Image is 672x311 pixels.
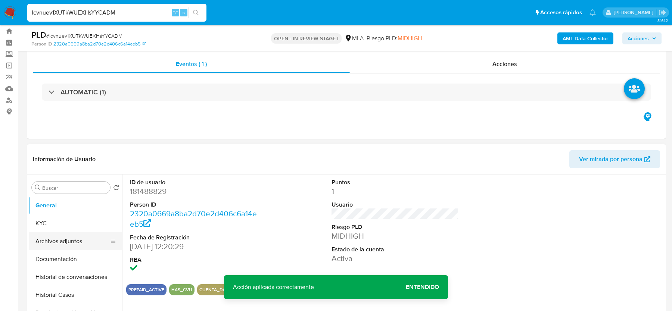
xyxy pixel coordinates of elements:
[33,155,96,163] h1: Información de Usuario
[332,223,458,231] dt: Riesgo PLD
[130,256,257,264] dt: RBA
[29,268,122,286] button: Historial de conversaciones
[31,41,52,47] b: Person ID
[332,231,458,241] dd: MIDHIGH
[42,84,651,101] div: AUTOMATIC (1)
[579,150,643,168] span: Ver mirada por persona
[332,178,458,186] dt: Puntos
[31,29,46,41] b: PLD
[540,9,582,16] span: Accesos rápidos
[183,9,185,16] span: s
[130,201,257,209] dt: Person ID
[29,197,122,214] button: General
[614,9,656,16] p: magali.barcan@mercadolibre.com
[29,286,122,304] button: Historial Casos
[398,34,422,43] span: MIDHIGH
[332,253,458,264] dd: Activa
[60,88,106,96] h3: AUTOMATIC (1)
[345,34,364,43] div: MLA
[130,178,257,186] dt: ID de usuario
[130,208,257,229] a: 2320a0669a8ba2d70e2d406c6a14eeb5
[188,7,203,18] button: search-icon
[130,241,257,252] dd: [DATE] 12:20:29
[557,32,613,44] button: AML Data Collector
[589,9,596,16] a: Notificaciones
[53,41,146,47] a: 2320a0669a8ba2d70e2d406c6a14eeb5
[29,232,116,250] button: Archivos adjuntos
[569,150,660,168] button: Ver mirada por persona
[29,214,122,232] button: KYC
[46,32,122,40] span: # Icvnuev1XUTkWUEXHsYYCADM
[42,185,107,191] input: Buscar
[130,233,257,242] dt: Fecha de Registración
[27,8,206,18] input: Buscar usuario o caso...
[367,34,422,43] span: Riesgo PLD:
[332,186,458,197] dd: 1
[657,18,668,23] span: 3.161.2
[176,60,207,68] span: Eventos ( 1 )
[332,201,458,209] dt: Usuario
[622,32,662,44] button: Acciones
[492,60,517,68] span: Acciones
[628,32,649,44] span: Acciones
[29,250,122,268] button: Documentación
[332,245,458,254] dt: Estado de la cuenta
[35,185,41,191] button: Buscar
[659,9,666,16] a: Salir
[113,185,119,193] button: Volver al orden por defecto
[130,186,257,197] dd: 181488829
[271,33,342,44] p: OPEN - IN REVIEW STAGE I
[172,9,178,16] span: ⌥
[563,32,608,44] b: AML Data Collector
